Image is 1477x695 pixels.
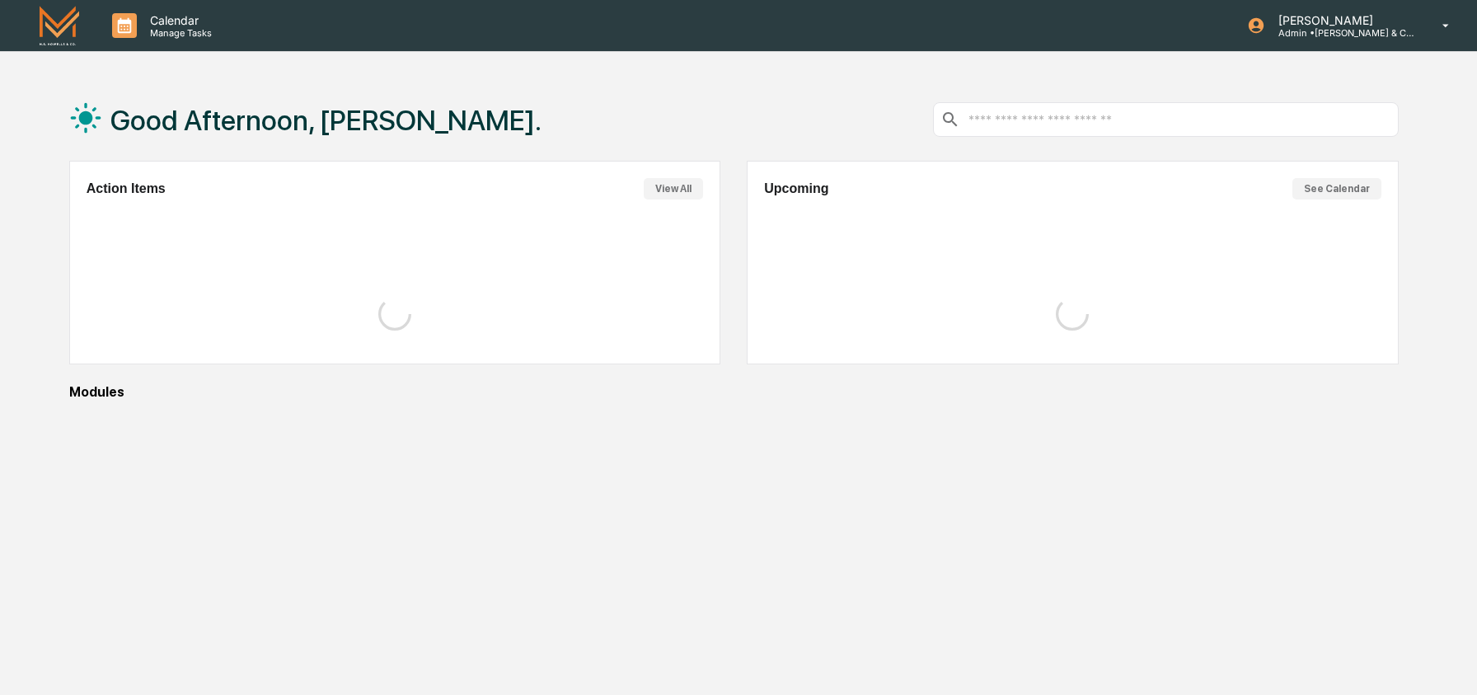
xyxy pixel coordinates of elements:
[1265,27,1418,39] p: Admin • [PERSON_NAME] & Co. - BD
[40,6,79,45] img: logo
[137,13,220,27] p: Calendar
[1265,13,1418,27] p: [PERSON_NAME]
[69,384,1399,400] div: Modules
[764,181,828,196] h2: Upcoming
[1292,178,1381,200] button: See Calendar
[644,178,703,200] button: View All
[137,27,220,39] p: Manage Tasks
[110,104,542,137] h1: Good Afternoon, [PERSON_NAME].
[87,181,166,196] h2: Action Items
